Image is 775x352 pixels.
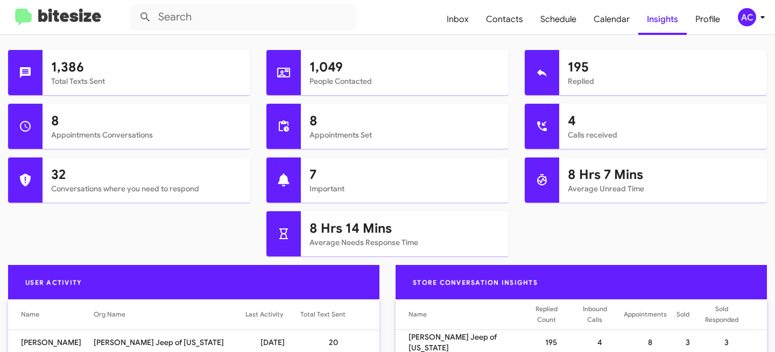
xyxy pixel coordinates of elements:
[404,278,546,286] span: Store Conversation Insights
[527,304,576,325] div: Replied Count
[245,309,283,320] div: Last Activity
[408,309,427,320] div: Name
[94,309,125,320] div: Org Name
[532,4,585,35] a: Schedule
[699,304,754,325] div: Sold Responded
[309,59,500,76] h1: 1,049
[576,304,614,325] div: Inbound Calls
[477,4,532,35] a: Contacts
[309,112,500,130] h1: 8
[408,309,527,320] div: Name
[17,278,90,286] span: User Activity
[51,166,242,183] h1: 32
[568,112,758,130] h1: 4
[624,309,677,320] div: Appointments
[729,8,763,26] button: AC
[438,4,477,35] a: Inbox
[51,183,242,194] mat-card-subtitle: Conversations where you need to respond
[738,8,756,26] div: AC
[638,4,687,35] a: Insights
[527,304,566,325] div: Replied Count
[21,309,94,320] div: Name
[51,112,242,130] h1: 8
[576,304,624,325] div: Inbound Calls
[568,130,758,140] mat-card-subtitle: Calls received
[245,309,301,320] div: Last Activity
[309,130,500,140] mat-card-subtitle: Appointments Set
[568,166,758,183] h1: 8 Hrs 7 Mins
[130,4,356,30] input: Search
[309,183,500,194] mat-card-subtitle: Important
[309,237,500,248] mat-card-subtitle: Average Needs Response Time
[51,130,242,140] mat-card-subtitle: Appointments Conversations
[51,76,242,87] mat-card-subtitle: Total Texts Sent
[585,4,638,35] a: Calendar
[51,59,242,76] h1: 1,386
[300,309,346,320] div: Total Text Sent
[568,76,758,87] mat-card-subtitle: Replied
[677,309,689,320] div: Sold
[624,309,667,320] div: Appointments
[309,220,500,237] h1: 8 Hrs 14 Mins
[309,76,500,87] mat-card-subtitle: People Contacted
[687,4,729,35] a: Profile
[94,309,245,320] div: Org Name
[568,183,758,194] mat-card-subtitle: Average Unread Time
[677,309,699,320] div: Sold
[699,304,744,325] div: Sold Responded
[309,166,500,183] h1: 7
[300,309,367,320] div: Total Text Sent
[568,59,758,76] h1: 195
